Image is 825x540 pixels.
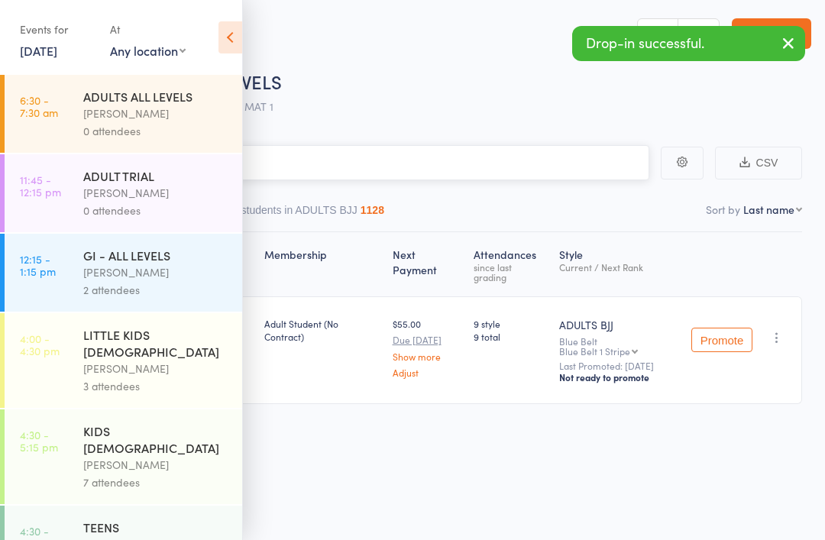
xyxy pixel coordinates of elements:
[393,335,462,345] small: Due [DATE]
[83,122,229,140] div: 0 attendees
[20,94,58,118] time: 6:30 - 7:30 am
[5,409,242,504] a: 4:30 -5:15 pmKIDS [DEMOGRAPHIC_DATA][PERSON_NAME]7 attendees
[5,234,242,312] a: 12:15 -1:15 pmGI - ALL LEVELS[PERSON_NAME]2 attendees
[83,105,229,122] div: [PERSON_NAME]
[264,317,380,343] div: Adult Student (No Contract)
[20,17,95,42] div: Events for
[83,474,229,491] div: 7 attendees
[559,361,679,371] small: Last Promoted: [DATE]
[732,18,811,49] a: Exit roll call
[83,264,229,281] div: [PERSON_NAME]
[559,317,679,332] div: ADULTS BJJ
[20,332,60,357] time: 4:00 - 4:30 pm
[20,173,61,198] time: 11:45 - 12:15 pm
[559,262,679,272] div: Current / Next Rank
[743,202,794,217] div: Last name
[83,184,229,202] div: [PERSON_NAME]
[5,154,242,232] a: 11:45 -12:15 pmADULT TRIAL[PERSON_NAME]0 attendees
[5,313,242,408] a: 4:00 -4:30 pmLITTLE KIDS [DEMOGRAPHIC_DATA][PERSON_NAME]3 attendees
[83,202,229,219] div: 0 attendees
[110,42,186,59] div: Any location
[467,239,552,289] div: Atten­dances
[706,202,740,217] label: Sort by
[474,330,546,343] span: 9 total
[23,145,649,180] input: Search by name
[393,351,462,361] a: Show more
[393,317,462,377] div: $55.00
[361,204,384,216] div: 1128
[83,247,229,264] div: GI - ALL LEVELS
[212,196,384,231] button: Other students in ADULTS BJJ1128
[559,346,630,356] div: Blue Belt 1 Stripe
[20,428,58,453] time: 4:30 - 5:15 pm
[83,281,229,299] div: 2 attendees
[393,367,462,377] a: Adjust
[20,42,57,59] a: [DATE]
[83,88,229,105] div: ADULTS ALL LEVELS
[83,422,229,456] div: KIDS [DEMOGRAPHIC_DATA]
[83,456,229,474] div: [PERSON_NAME]
[572,26,805,61] div: Drop-in successful.
[83,360,229,377] div: [PERSON_NAME]
[553,239,685,289] div: Style
[20,253,56,277] time: 12:15 - 1:15 pm
[387,239,468,289] div: Next Payment
[5,75,242,153] a: 6:30 -7:30 amADULTS ALL LEVELS[PERSON_NAME]0 attendees
[83,167,229,184] div: ADULT TRIAL
[474,317,546,330] span: 9 style
[244,99,273,114] span: MAT 1
[110,17,186,42] div: At
[715,147,802,179] button: CSV
[83,326,229,360] div: LITTLE KIDS [DEMOGRAPHIC_DATA]
[83,377,229,395] div: 3 attendees
[474,262,546,282] div: since last grading
[691,328,752,352] button: Promote
[559,371,679,383] div: Not ready to promote
[559,336,679,356] div: Blue Belt
[258,239,386,289] div: Membership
